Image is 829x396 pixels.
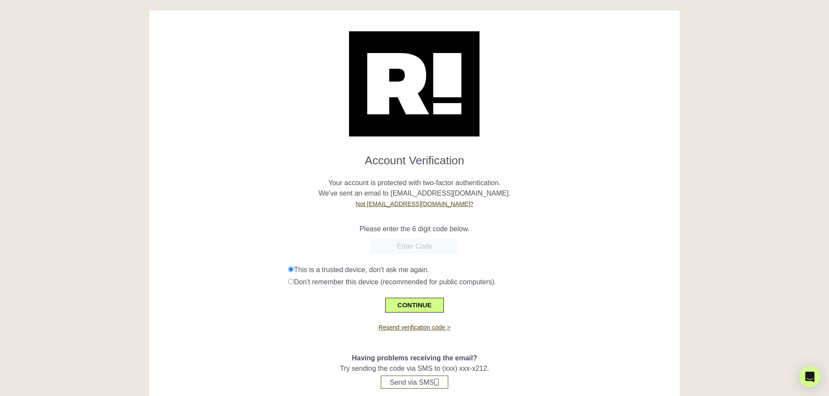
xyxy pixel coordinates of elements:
[349,31,480,136] img: Retention.com
[352,354,477,362] span: Having problems receiving the email?
[356,200,473,207] a: Not [EMAIL_ADDRESS][DOMAIN_NAME]?
[156,224,674,234] p: Please enter the 6 digit code below.
[156,147,674,167] h1: Account Verification
[381,376,448,389] button: Send via SMS
[799,366,820,387] div: Open Intercom Messenger
[385,298,443,313] button: CONTINUE
[156,332,674,389] div: Try sending the code via SMS to (xxx) xxx-x212.
[379,324,450,331] a: Resend verification code >
[288,265,673,275] div: This is a trusted device, don't ask me again.
[288,277,673,287] div: Don't remember this device (recommended for public computers).
[371,239,458,254] input: Enter Code
[156,167,674,209] p: Your account is protected with two-factor authentication. We've sent an email to [EMAIL_ADDRESS][...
